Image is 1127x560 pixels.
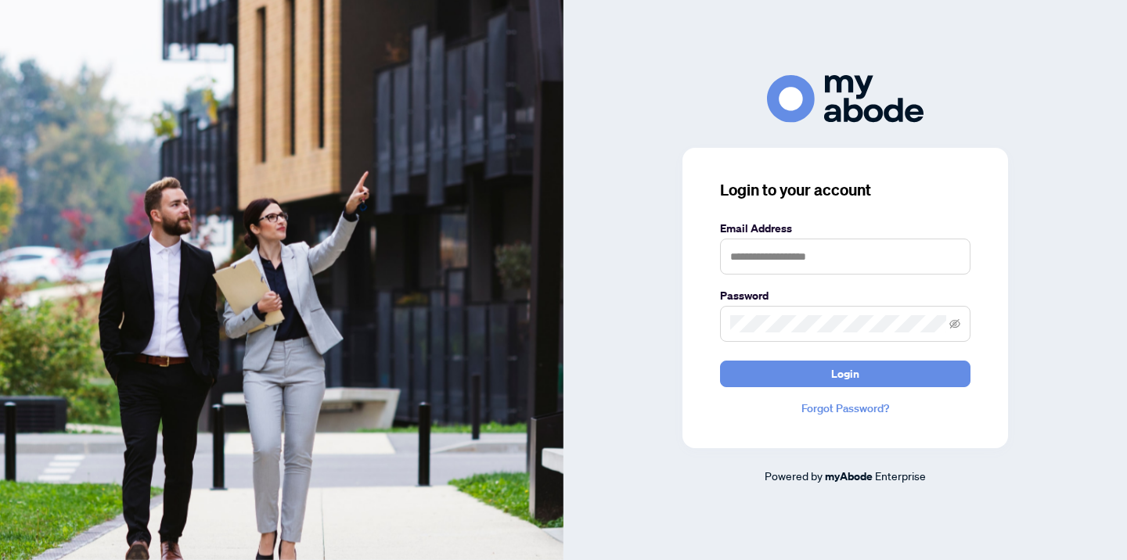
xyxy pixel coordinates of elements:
span: Enterprise [875,468,926,483]
a: myAbode [825,468,873,485]
span: Login [831,361,859,386]
a: Forgot Password? [720,400,970,417]
label: Email Address [720,220,970,237]
label: Password [720,287,970,304]
h3: Login to your account [720,179,970,201]
span: Powered by [765,468,823,483]
span: eye-invisible [949,318,960,329]
button: Login [720,361,970,387]
img: ma-logo [767,75,924,123]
